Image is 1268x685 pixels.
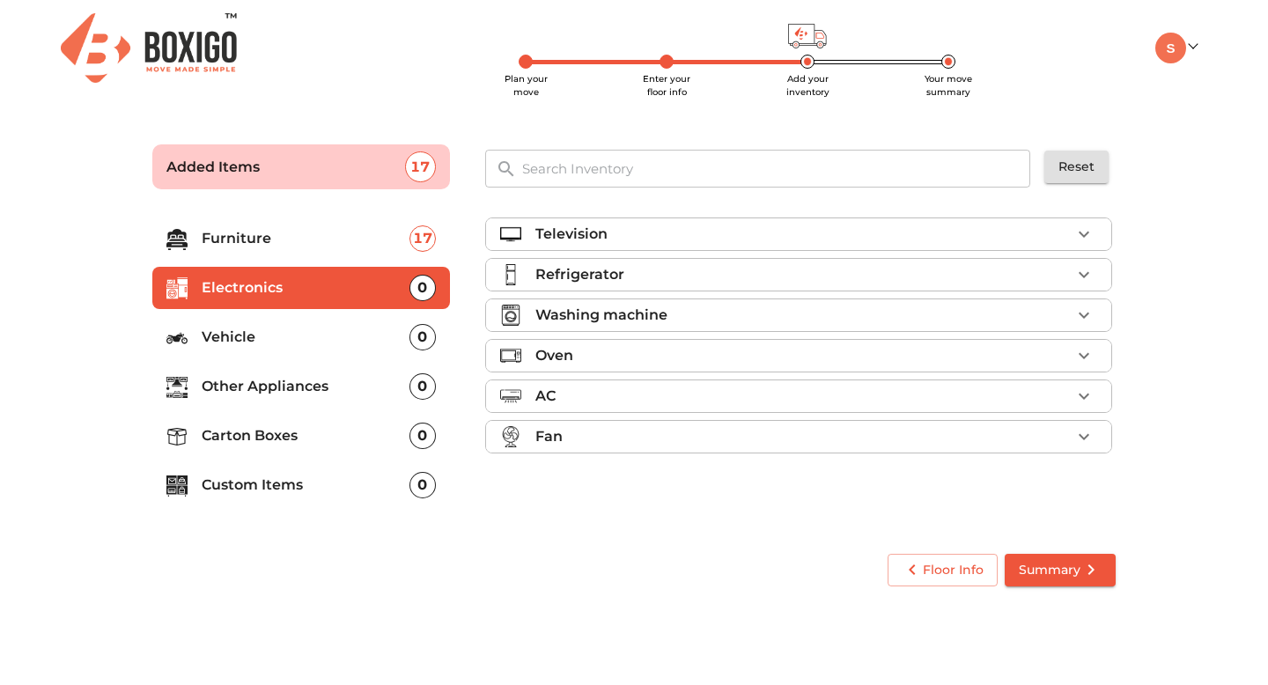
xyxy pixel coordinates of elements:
[1005,554,1116,586] button: Summary
[888,554,998,586] button: Floor Info
[512,150,1043,188] input: Search Inventory
[535,305,667,326] p: Washing machine
[202,277,409,298] p: Electronics
[202,376,409,397] p: Other Appliances
[535,264,624,285] p: Refrigerator
[409,423,436,449] div: 0
[500,224,521,245] img: television
[535,426,563,447] p: Fan
[409,225,436,252] div: 17
[535,386,556,407] p: AC
[409,324,436,350] div: 0
[405,151,436,182] div: 17
[1044,151,1109,183] button: Reset
[535,345,573,366] p: Oven
[500,345,521,366] img: oven
[500,264,521,285] img: refrigerator
[1019,559,1102,581] span: Summary
[500,426,521,447] img: fan
[535,224,608,245] p: Television
[786,73,829,98] span: Add your inventory
[202,228,409,249] p: Furniture
[202,327,409,348] p: Vehicle
[409,472,436,498] div: 0
[902,559,984,581] span: Floor Info
[500,386,521,407] img: air_conditioner
[643,73,690,98] span: Enter your floor info
[409,373,436,400] div: 0
[166,157,405,178] p: Added Items
[500,305,521,326] img: washing_machine
[61,13,237,83] img: Boxigo
[505,73,548,98] span: Plan your move
[202,475,409,496] p: Custom Items
[925,73,972,98] span: Your move summary
[409,275,436,301] div: 0
[202,425,409,446] p: Carton Boxes
[1058,156,1095,178] span: Reset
